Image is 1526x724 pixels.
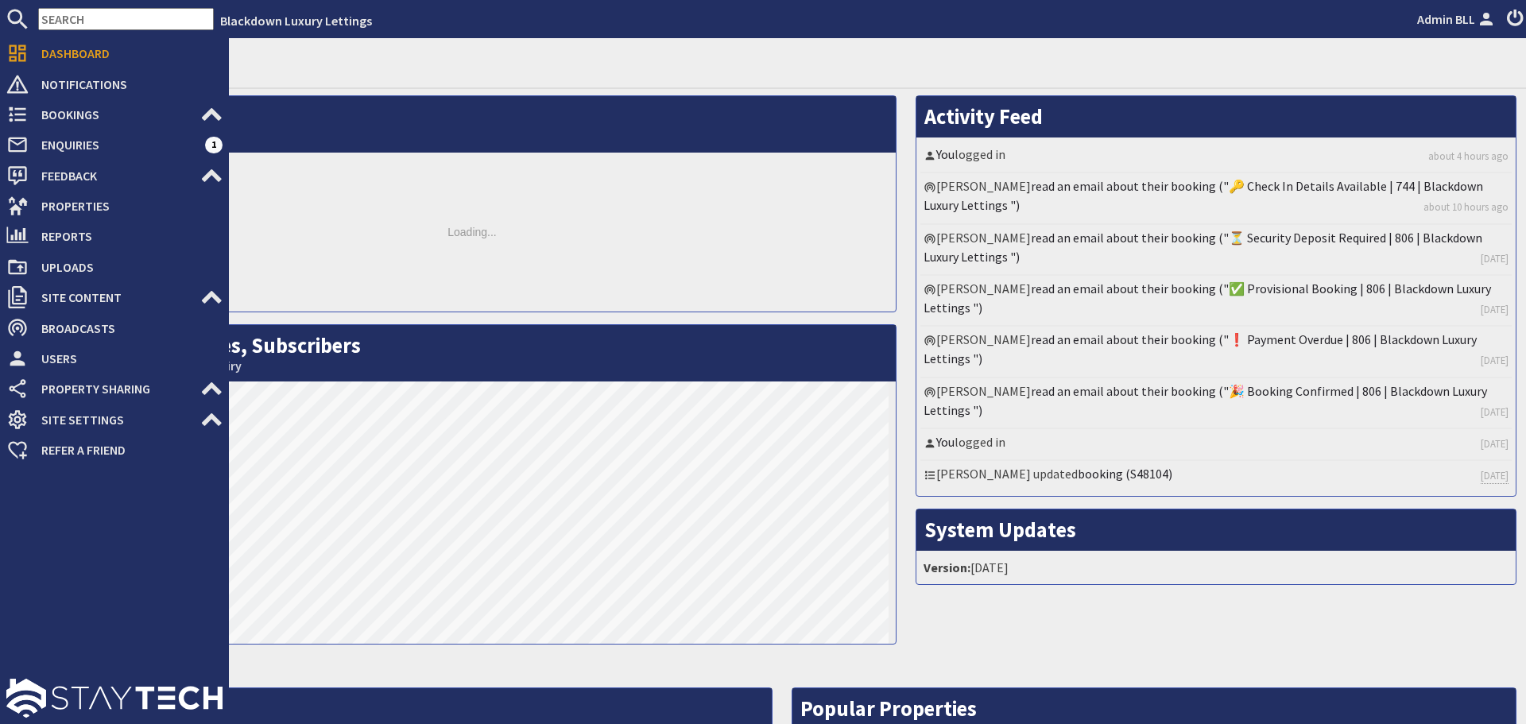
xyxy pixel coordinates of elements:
[924,103,1043,130] a: Activity Feed
[1481,468,1509,484] a: [DATE]
[6,72,223,97] a: Notifications
[29,285,200,310] span: Site Content
[56,358,888,374] small: This Month: 0 Bookings, 1 Enquiry
[920,429,1512,461] li: logged in
[6,254,223,280] a: Uploads
[38,8,214,30] input: SEARCH
[6,132,223,157] a: Enquiries 1
[29,163,200,188] span: Feedback
[6,193,223,219] a: Properties
[920,327,1512,377] li: [PERSON_NAME]
[29,193,223,219] span: Properties
[29,407,200,432] span: Site Settings
[56,130,888,145] small: This Month: 3038 Visits
[6,437,223,463] a: Refer a Friend
[29,376,200,401] span: Property Sharing
[29,346,223,371] span: Users
[6,163,223,188] a: Feedback
[6,102,223,127] a: Bookings
[1481,302,1509,317] a: [DATE]
[6,376,223,401] a: Property Sharing
[6,223,223,249] a: Reports
[29,41,223,66] span: Dashboard
[6,346,223,371] a: Users
[924,517,1076,543] a: System Updates
[1481,251,1509,266] a: [DATE]
[924,281,1491,316] a: read an email about their booking ("✅ Provisional Booking | 806 | Blackdown Luxury Lettings ")
[920,378,1512,429] li: [PERSON_NAME]
[29,223,223,249] span: Reports
[1423,199,1509,215] a: about 10 hours ago
[29,437,223,463] span: Refer a Friend
[920,141,1512,173] li: logged in
[920,173,1512,224] li: [PERSON_NAME]
[29,102,200,127] span: Bookings
[920,461,1512,492] li: [PERSON_NAME] updated
[920,225,1512,276] li: [PERSON_NAME]
[1481,436,1509,451] a: [DATE]
[1481,405,1509,420] a: [DATE]
[48,153,896,312] div: Loading...
[924,383,1487,418] a: read an email about their booking ("🎉 Booking Confirmed | 806 | Blackdown Luxury Lettings ")
[924,559,970,575] strong: Version:
[924,230,1482,265] a: read an email about their booking ("⏳ Security Deposit Required | 806 | Blackdown Luxury Lettings ")
[29,254,223,280] span: Uploads
[1428,149,1509,164] a: about 4 hours ago
[29,132,205,157] span: Enquiries
[6,407,223,432] a: Site Settings
[1417,10,1497,29] a: Admin BLL
[29,72,223,97] span: Notifications
[6,316,223,341] a: Broadcasts
[1481,353,1509,368] a: [DATE]
[920,555,1512,580] li: [DATE]
[6,679,223,718] img: staytech_l_w-4e588a39d9fa60e82540d7cfac8cfe4b7147e857d3e8dbdfbd41c59d52db0ec4.svg
[205,137,223,153] span: 1
[936,146,955,162] a: You
[924,331,1477,366] a: read an email about their booking ("❗ Payment Overdue | 806 | Blackdown Luxury Lettings ")
[920,276,1512,327] li: [PERSON_NAME]
[1078,466,1172,482] a: booking (S48104)
[29,316,223,341] span: Broadcasts
[6,285,223,310] a: Site Content
[924,178,1483,213] a: read an email about their booking ("🔑 Check In Details Available | 744 | Blackdown Luxury Letting...
[936,434,955,450] a: You
[48,325,896,381] h2: Bookings, Enquiries, Subscribers
[6,41,223,66] a: Dashboard
[48,96,896,153] h2: Visits per Day
[220,13,372,29] a: Blackdown Luxury Lettings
